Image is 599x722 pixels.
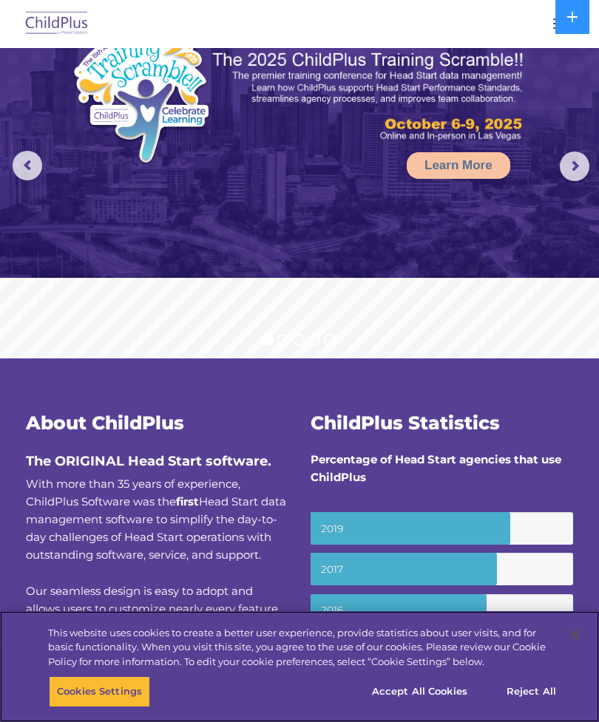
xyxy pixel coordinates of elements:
[311,452,561,484] strong: Percentage of Head Start agencies that use ChildPlus
[559,619,592,651] button: Close
[485,676,578,707] button: Reject All
[311,512,573,545] small: 2019
[176,494,199,508] b: first
[22,7,92,41] img: ChildPlus by Procare Solutions
[26,584,283,704] span: Our seamless design is easy to adopt and allows users to customize nearly every feature for a tru...
[311,594,573,627] small: 2016
[311,412,500,434] span: ChildPlus Statistics
[26,453,271,469] span: The ORIGINAL Head Start software.
[364,676,476,707] button: Accept All Cookies
[48,626,558,670] div: This website uses cookies to create a better user experience, provide statistics about user visit...
[311,553,573,585] small: 2017
[26,412,184,434] span: About ChildPlus
[49,676,150,707] button: Cookies Settings
[26,477,286,562] span: With more than 35 years of experience, ChildPlus Software was the Head Start data management soft...
[407,152,510,179] a: Learn More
